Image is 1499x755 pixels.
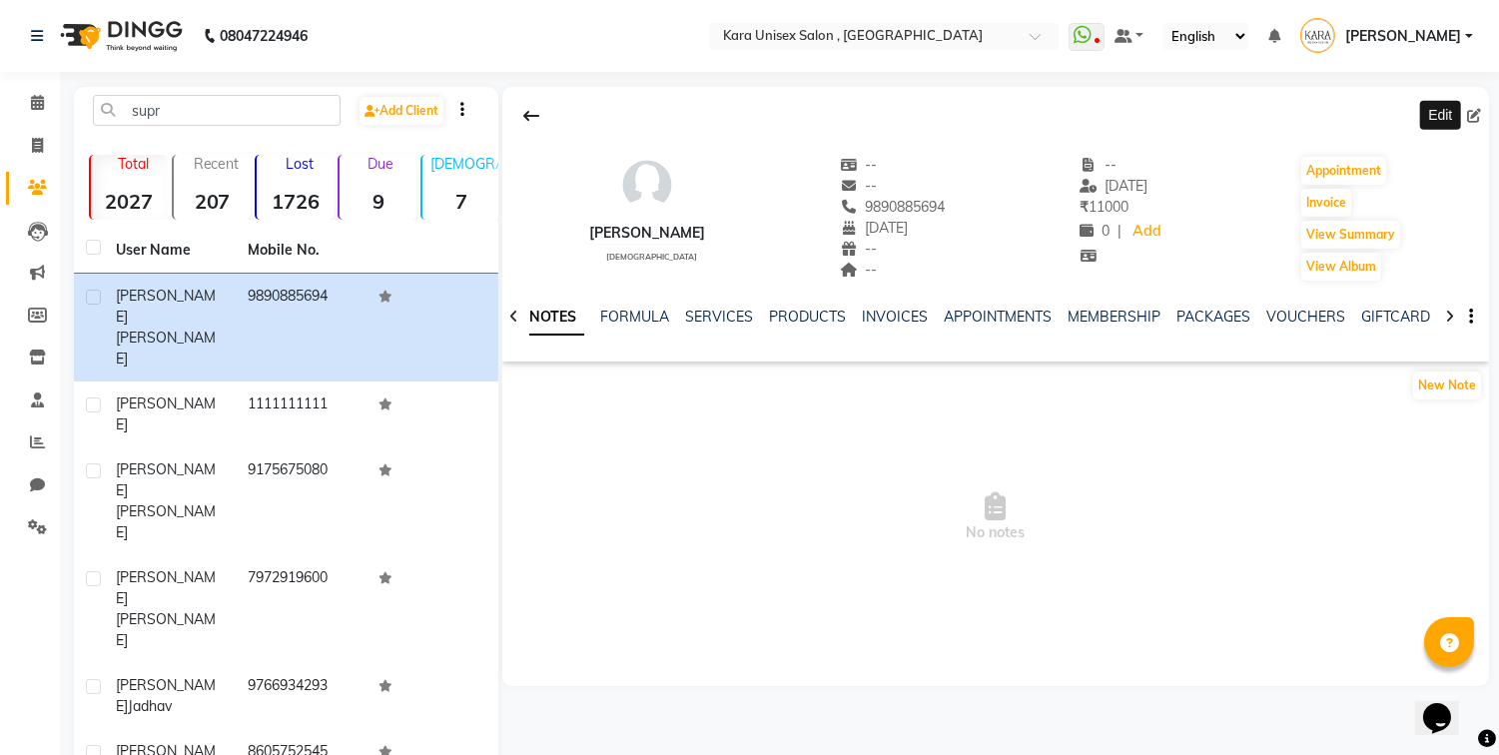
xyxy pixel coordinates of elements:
[1080,177,1148,195] span: [DATE]
[116,329,216,368] span: [PERSON_NAME]
[685,308,753,326] a: SERVICES
[1413,372,1481,399] button: New Note
[1080,198,1128,216] span: 11000
[1301,157,1386,185] button: Appointment
[116,502,216,541] span: [PERSON_NAME]
[1129,218,1164,246] a: Add
[1080,198,1089,216] span: ₹
[265,155,334,173] p: Lost
[1420,101,1460,130] div: Edit
[521,300,584,336] a: NOTES
[257,189,334,214] strong: 1726
[1345,26,1461,47] span: [PERSON_NAME]
[840,198,946,216] span: 9890885694
[104,228,236,274] th: User Name
[510,97,552,135] div: Back to Client
[1415,675,1479,735] iframe: chat widget
[769,308,846,326] a: PRODUCTS
[116,610,216,649] span: [PERSON_NAME]
[128,697,172,715] span: Jadhav
[606,252,697,262] span: [DEMOGRAPHIC_DATA]
[182,155,251,173] p: Recent
[174,189,251,214] strong: 207
[1301,189,1351,217] button: Invoice
[1080,156,1118,174] span: --
[360,97,443,125] a: Add Client
[236,555,368,663] td: 7972919600
[589,223,705,244] div: [PERSON_NAME]
[1118,221,1122,242] span: |
[840,177,878,195] span: --
[1301,221,1400,249] button: View Summary
[220,8,308,64] b: 08047224946
[93,95,341,126] input: Search by Name/Mobile/Email/Code
[91,189,168,214] strong: 2027
[840,261,878,279] span: --
[116,676,216,715] span: [PERSON_NAME]
[840,240,878,258] span: --
[236,274,368,381] td: 9890885694
[344,155,416,173] p: Due
[422,189,499,214] strong: 7
[840,219,909,237] span: [DATE]
[116,394,216,433] span: [PERSON_NAME]
[116,568,216,607] span: [PERSON_NAME]
[1266,308,1345,326] a: VOUCHERS
[430,155,499,173] p: [DEMOGRAPHIC_DATA]
[862,308,928,326] a: INVOICES
[236,381,368,447] td: 1111111111
[236,663,368,729] td: 9766934293
[51,8,188,64] img: logo
[1301,253,1381,281] button: View Album
[116,460,216,499] span: [PERSON_NAME]
[502,417,1489,617] span: No notes
[1176,308,1250,326] a: PACKAGES
[1068,308,1160,326] a: MEMBERSHIP
[99,155,168,173] p: Total
[1361,308,1439,326] a: GIFTCARDS
[116,287,216,326] span: [PERSON_NAME]
[1300,18,1335,53] img: Sapana
[840,156,878,174] span: --
[236,228,368,274] th: Mobile No.
[1080,222,1110,240] span: 0
[340,189,416,214] strong: 9
[236,447,368,555] td: 9175675080
[617,155,677,215] img: avatar
[600,308,669,326] a: FORMULA
[944,308,1052,326] a: APPOINTMENTS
